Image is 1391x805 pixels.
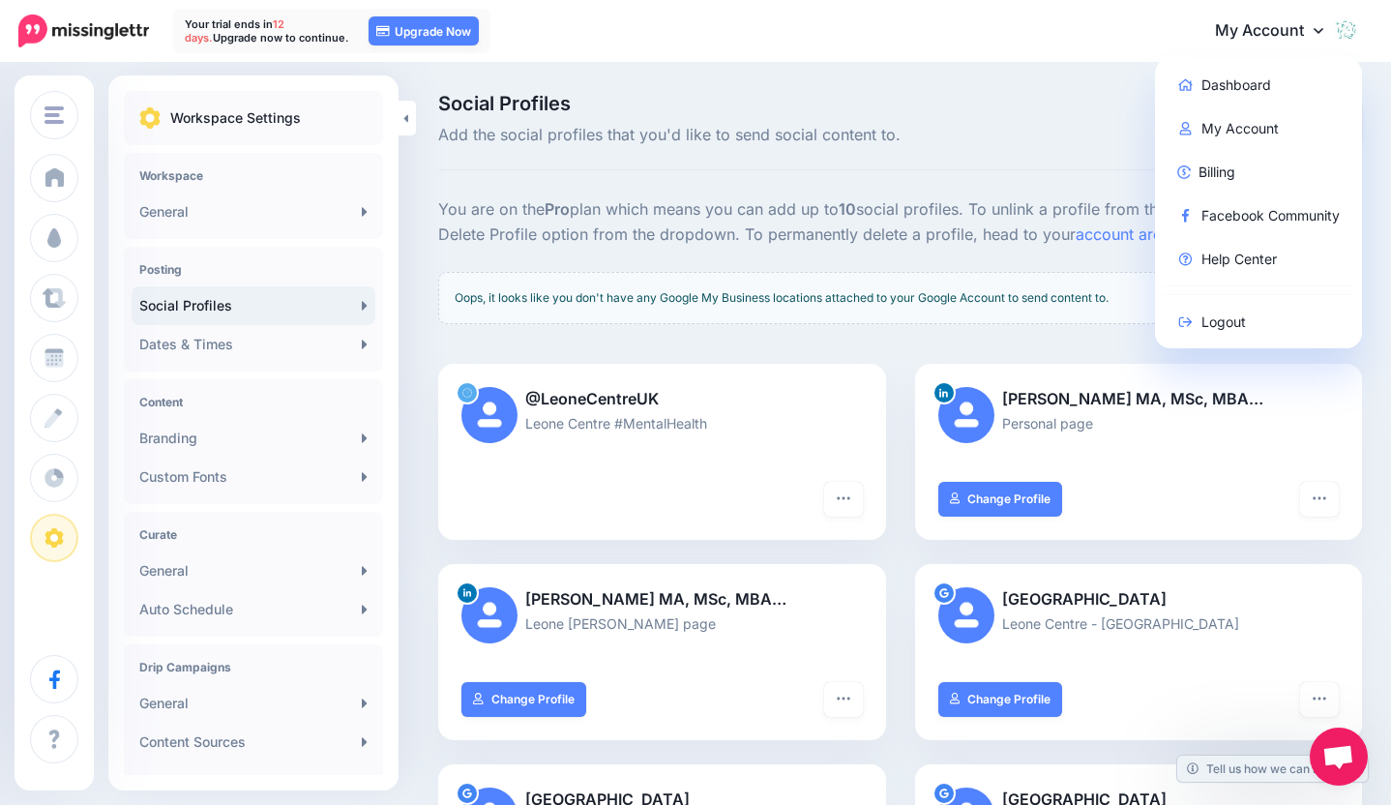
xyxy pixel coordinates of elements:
[18,15,149,47] img: Missinglettr
[139,262,368,277] h4: Posting
[1177,165,1191,179] img: revenue-blue.png
[461,612,863,635] p: Leone [PERSON_NAME] page
[1196,8,1362,55] a: My Account
[438,123,1045,148] span: Add the social profiles that you'd like to send social content to.
[170,106,301,130] p: Workspace Settings
[839,199,856,219] b: 10
[461,412,863,434] p: Leone Centre #MentalHealth
[938,587,1340,612] p: [GEOGRAPHIC_DATA]
[132,193,375,231] a: General
[139,527,368,542] h4: Curate
[1163,240,1355,278] a: Help Center
[1163,196,1355,234] a: Facebook Community
[132,419,375,458] a: Branding
[1177,756,1368,782] a: Tell us how we can improve
[132,761,375,800] a: URL Shortener
[1155,58,1363,348] div: My Account
[938,412,1340,434] p: Personal page
[132,552,375,590] a: General
[139,168,368,183] h4: Workspace
[132,325,375,364] a: Dates & Times
[132,590,375,629] a: Auto Schedule
[185,17,284,45] span: 12 days.
[438,94,1045,113] span: Social Profiles
[1163,153,1355,191] a: Billing
[132,286,375,325] a: Social Profiles
[938,612,1340,635] p: Leone Centre - [GEOGRAPHIC_DATA]
[1163,303,1355,341] a: Logout
[132,723,375,761] a: Content Sources
[185,17,349,45] p: Your trial ends in Upgrade now to continue.
[938,587,994,643] img: user_default_image.png
[1076,224,1170,244] a: account area
[938,482,1063,517] a: Change Profile
[461,682,586,717] a: Change Profile
[1310,728,1368,786] a: Open chat
[938,387,1340,412] p: [PERSON_NAME] MA, MSc, MBA…
[438,272,1362,324] div: Oops, it looks like you don't have any Google My Business locations attached to your Google Accou...
[132,458,375,496] a: Custom Fonts
[938,387,994,443] img: user_default_image.png
[461,387,863,412] p: @LeoneCentreUK
[1163,66,1355,104] a: Dashboard
[461,587,518,643] img: user_default_image.png
[44,106,64,124] img: menu.png
[1163,109,1355,147] a: My Account
[461,387,518,443] img: user_default_image.png
[139,395,368,409] h4: Content
[369,16,479,45] a: Upgrade Now
[461,587,863,612] p: [PERSON_NAME] MA, MSc, MBA…
[139,107,161,129] img: settings.png
[938,682,1063,717] a: Change Profile
[132,684,375,723] a: General
[545,199,570,219] b: Pro
[438,197,1362,248] p: You are on the plan which means you can add up to social profiles. To unlink a profile from this ...
[139,660,368,674] h4: Drip Campaigns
